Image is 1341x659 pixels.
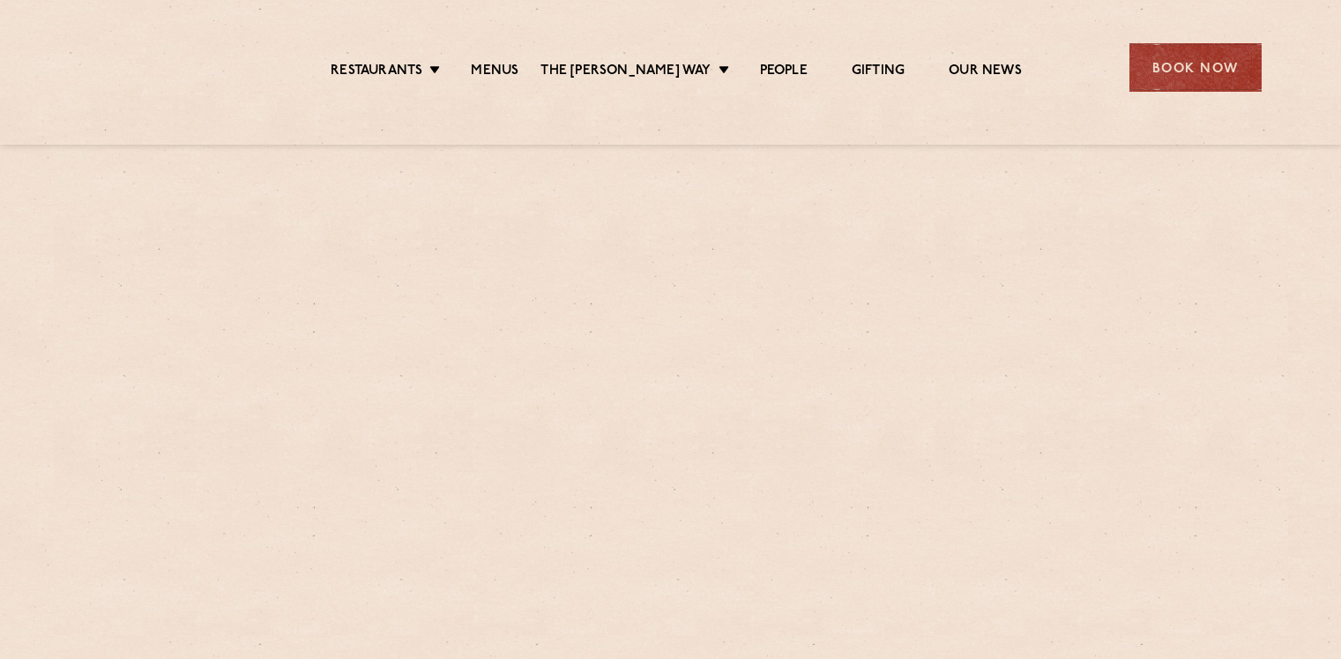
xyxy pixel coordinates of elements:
[1129,43,1262,92] div: Book Now
[331,63,422,82] a: Restaurants
[949,63,1022,82] a: Our News
[852,63,905,82] a: Gifting
[80,17,233,118] img: svg%3E
[471,63,518,82] a: Menus
[540,63,711,82] a: The [PERSON_NAME] Way
[760,63,808,82] a: People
